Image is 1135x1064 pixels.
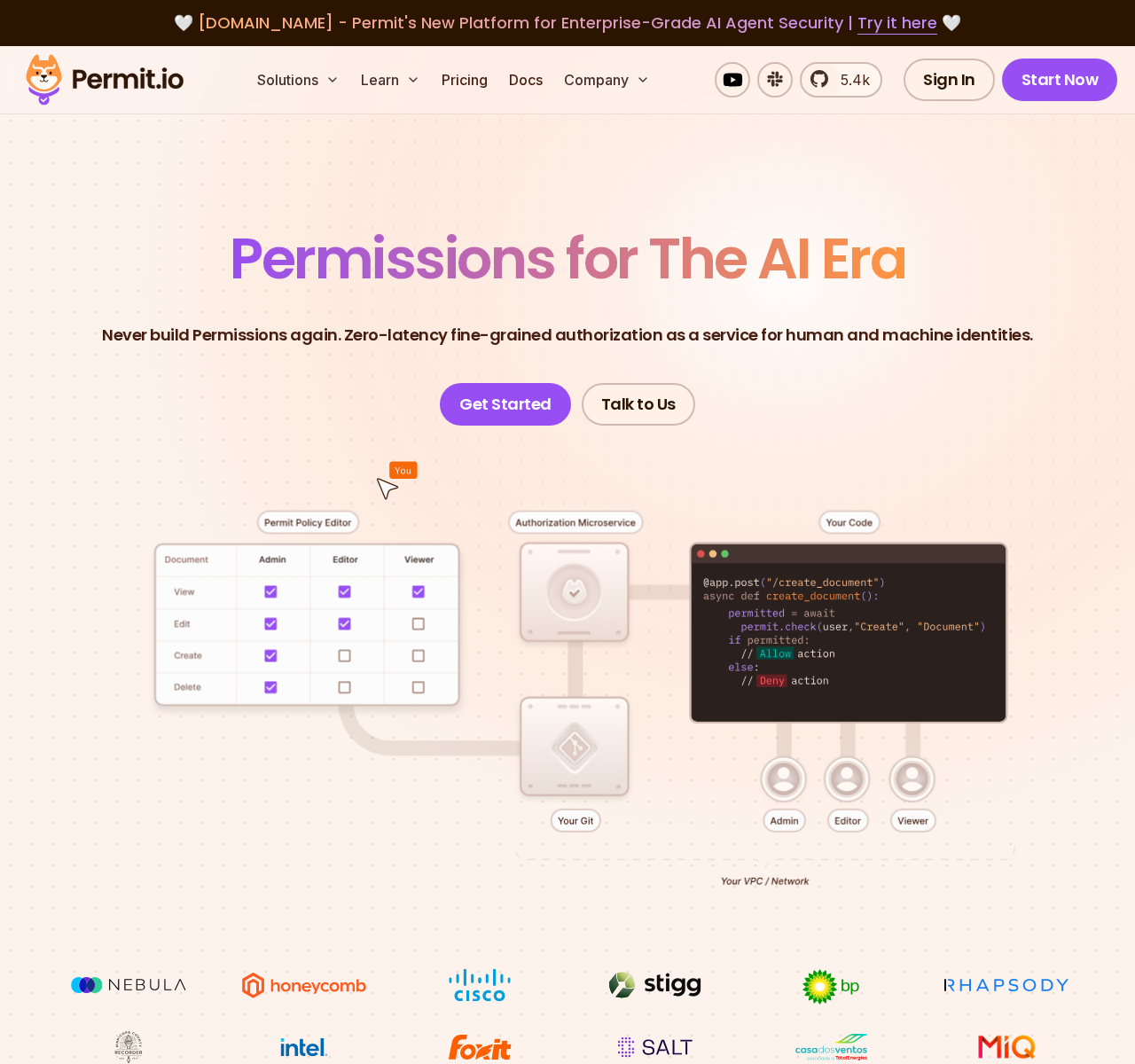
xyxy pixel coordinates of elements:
[354,62,427,98] button: Learn
[62,968,195,1002] img: Nebula
[940,968,1073,1002] img: Rhapsody Health
[904,59,995,101] a: Sign In
[857,12,937,35] a: Try it here
[502,62,550,98] a: Docs
[582,383,695,426] a: Talk to Us
[43,11,1092,35] div: 🤍 🤍
[800,62,882,98] a: 5.4k
[589,1030,722,1064] img: salt
[413,968,546,1002] img: Cisco
[62,1030,195,1064] img: Maricopa County Recorder\'s Office
[589,968,722,1002] img: Stigg
[102,323,1033,348] p: Never build Permissions again. Zero-latency fine-grained authorization as a service for human and...
[250,62,347,98] button: Solutions
[18,50,192,110] img: Permit logo
[238,1030,371,1064] img: Intel
[947,1032,1067,1062] img: MIQ
[1002,59,1118,101] a: Start Now
[238,968,371,1002] img: Honeycomb
[557,62,657,98] button: Company
[440,383,571,426] a: Get Started
[413,1030,546,1064] img: Foxit
[434,62,495,98] a: Pricing
[764,968,897,1005] img: bp
[230,219,905,298] span: Permissions for The AI Era
[830,69,870,90] span: 5.4k
[764,1030,897,1064] img: Casa dos Ventos
[198,12,937,34] span: [DOMAIN_NAME] - Permit's New Platform for Enterprise-Grade AI Agent Security |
